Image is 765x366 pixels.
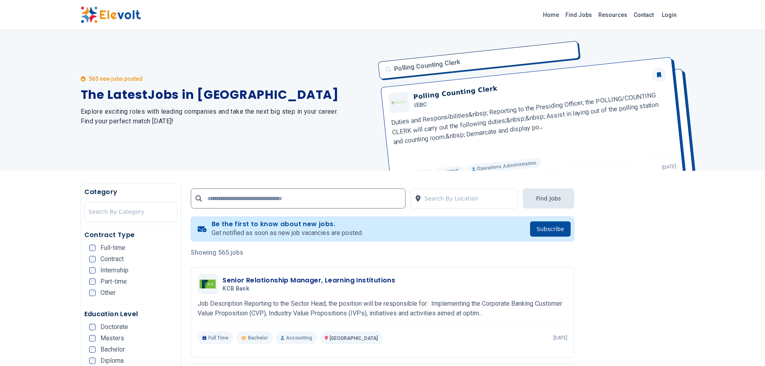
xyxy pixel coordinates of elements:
[198,299,567,318] p: Job Description Reporting to the Sector Head, the position will be responsible for: Implementing ...
[100,267,129,274] span: Internship
[100,245,125,251] span: Full-time
[100,278,127,285] span: Part-time
[553,335,567,341] p: [DATE]
[100,290,116,296] span: Other
[81,6,141,23] img: Elevolt
[222,276,395,285] h3: Senior Relationship Manager, Learning Institutions
[100,324,128,330] span: Doctorate
[84,309,178,319] h5: Education Level
[84,187,178,197] h5: Category
[725,327,765,366] iframe: Chat Widget
[276,331,317,344] p: Accounting
[248,335,268,341] span: Bachelor
[100,346,125,353] span: Bachelor
[540,8,562,21] a: Home
[100,358,124,364] span: Diploma
[191,248,574,258] p: Showing 565 jobs
[89,290,96,296] input: Other
[212,220,363,228] h4: Be the first to know about new jobs.
[84,230,178,240] h5: Contract Type
[657,7,681,23] a: Login
[89,324,96,330] input: Doctorate
[198,331,233,344] p: Full Time
[100,335,124,341] span: Masters
[562,8,595,21] a: Find Jobs
[200,280,216,288] img: KCB Bank
[81,107,373,126] h2: Explore exciting roles with leading companies and take the next big step in your career. Find you...
[89,358,96,364] input: Diploma
[89,278,96,285] input: Part-time
[330,335,378,341] span: [GEOGRAPHIC_DATA]
[89,346,96,353] input: Bachelor
[630,8,657,21] a: Contact
[198,274,567,344] a: KCB BankSenior Relationship Manager, Learning InstitutionsKCB BankJob Description Reporting to th...
[222,285,249,292] span: KCB Bank
[89,245,96,251] input: Full-time
[89,75,143,83] p: 565 new jobs posted
[100,256,124,262] span: Contract
[530,221,571,237] button: Subscribe
[595,8,630,21] a: Resources
[81,88,373,102] h1: The Latest Jobs in [GEOGRAPHIC_DATA]
[89,256,96,262] input: Contract
[89,335,96,341] input: Masters
[523,188,574,209] button: Find Jobs
[89,267,96,274] input: Internship
[212,228,363,238] p: Get notified as soon as new job vacancies are posted.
